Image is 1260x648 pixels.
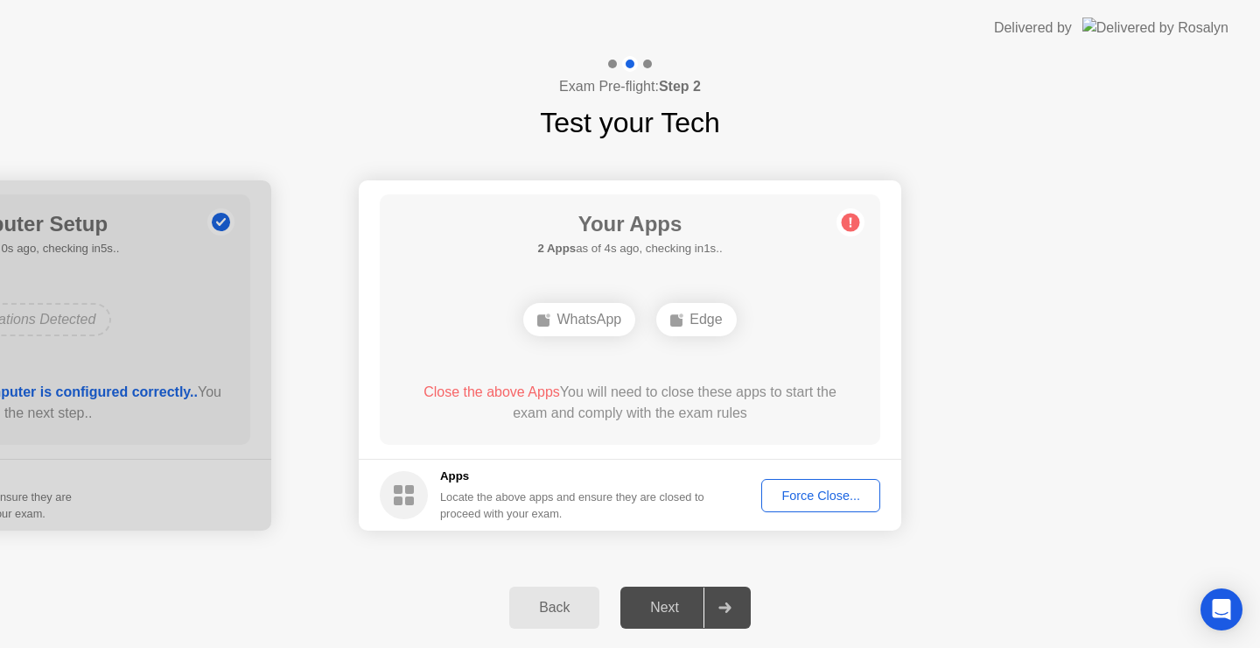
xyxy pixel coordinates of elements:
[537,240,722,257] h5: as of 4s ago, checking in1s..
[761,479,880,512] button: Force Close...
[1200,588,1242,630] div: Open Intercom Messenger
[523,303,635,336] div: WhatsApp
[537,208,722,240] h1: Your Apps
[994,18,1072,39] div: Delivered by
[440,489,705,522] div: Locate the above apps and ensure they are closed to proceed with your exam.
[537,242,576,255] b: 2 Apps
[514,600,594,616] div: Back
[440,468,705,485] h5: Apps
[659,79,701,94] b: Step 2
[620,587,751,629] button: Next
[656,303,736,336] div: Edge
[626,600,703,616] div: Next
[767,489,874,503] div: Force Close...
[1082,18,1228,38] img: Delivered by Rosalyn
[509,587,599,629] button: Back
[423,384,560,399] span: Close the above Apps
[405,382,856,424] div: You will need to close these apps to start the exam and comply with the exam rules
[559,76,701,97] h4: Exam Pre-flight:
[540,102,720,144] h1: Test your Tech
